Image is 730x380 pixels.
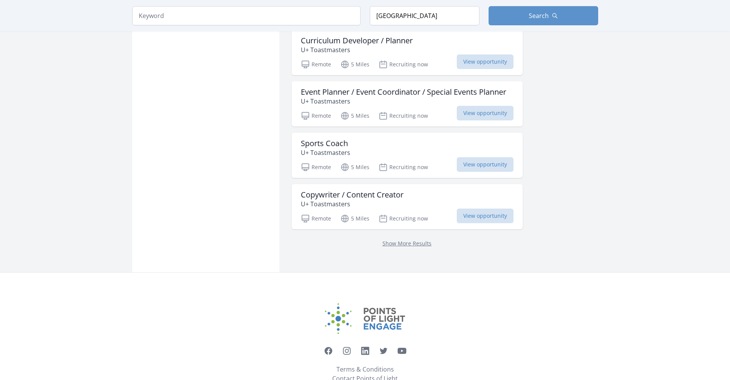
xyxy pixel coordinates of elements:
p: 5 Miles [340,60,369,69]
a: Sports Coach U+ Toastmasters Remote 5 Miles Recruiting now View opportunity [292,133,523,178]
p: Remote [301,111,331,120]
p: Remote [301,214,331,223]
h3: Event Planner / Event Coordinator / Special Events Planner [301,87,506,97]
input: Keyword [132,6,361,25]
h3: Sports Coach [301,139,350,148]
a: Copywriter / Content Creator U+ Toastmasters Remote 5 Miles Recruiting now View opportunity [292,184,523,229]
span: Search [529,11,549,20]
p: U+ Toastmasters [301,148,350,157]
input: Location [370,6,479,25]
p: 5 Miles [340,214,369,223]
span: View opportunity [457,54,513,69]
a: Curriculum Developer / Planner U+ Toastmasters Remote 5 Miles Recruiting now View opportunity [292,30,523,75]
p: 5 Miles [340,163,369,172]
p: Recruiting now [379,111,428,120]
span: View opportunity [457,209,513,223]
p: U+ Toastmasters [301,45,413,54]
span: View opportunity [457,157,513,172]
p: Recruiting now [379,163,428,172]
p: Remote [301,163,331,172]
a: Terms & Conditions [336,365,394,374]
p: U+ Toastmasters [301,97,506,106]
p: 5 Miles [340,111,369,120]
h3: Curriculum Developer / Planner [301,36,413,45]
button: Search [489,6,598,25]
p: Recruiting now [379,60,428,69]
h3: Copywriter / Content Creator [301,190,404,199]
p: U+ Toastmasters [301,199,404,209]
p: Remote [301,60,331,69]
span: View opportunity [457,106,513,120]
img: Points of Light Engage [325,303,405,334]
a: Show More Results [382,240,431,247]
a: Event Planner / Event Coordinator / Special Events Planner U+ Toastmasters Remote 5 Miles Recruit... [292,81,523,127]
p: Recruiting now [379,214,428,223]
